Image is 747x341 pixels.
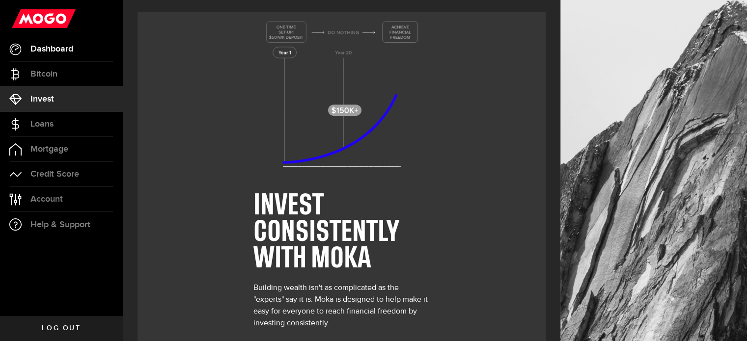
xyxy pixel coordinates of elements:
span: Credit Score [30,170,79,179]
span: Help & Support [30,220,90,229]
span: Account [30,195,63,204]
span: Dashboard [30,45,73,53]
span: Mortgage [30,145,68,154]
span: Log out [42,325,81,332]
button: Open LiveChat chat widget [8,4,37,33]
span: Invest [30,95,54,104]
span: Bitcoin [30,70,57,79]
div: Building wealth isn't as complicated as the "experts" say it is. Moka is designed to help make it... [253,282,430,329]
span: Loans [30,120,54,129]
h1: INVEST CONSISTENTLY WITH MOKA [253,193,430,272]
